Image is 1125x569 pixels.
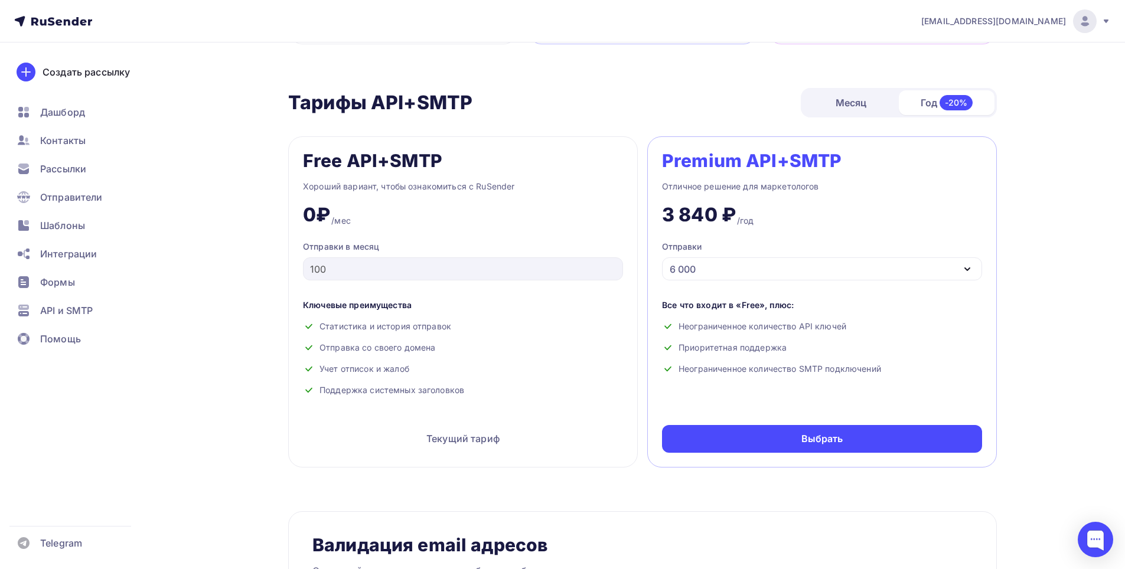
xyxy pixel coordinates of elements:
[940,95,973,110] div: -20%
[662,299,982,311] div: Все что входит в «Free», плюс:
[662,241,702,253] div: Отправки
[40,332,81,346] span: Помощь
[662,151,842,170] div: Premium API+SMTP
[670,262,696,276] div: 6 000
[40,190,103,204] span: Отправители
[303,424,623,453] div: Текущий тариф
[303,151,442,170] div: Free API+SMTP
[662,363,982,375] div: Неограниченное количество SMTP подключений
[40,303,93,318] span: API и SMTP
[303,241,623,253] div: Отправки в месяц
[40,162,86,176] span: Рассылки
[921,15,1066,27] span: [EMAIL_ADDRESS][DOMAIN_NAME]
[288,91,472,115] h2: Тарифы API+SMTP
[40,275,75,289] span: Формы
[303,321,623,332] div: Статистика и история отправок
[303,342,623,354] div: Отправка со своего домена
[40,133,86,148] span: Контакты
[303,203,330,227] div: 0₽
[43,65,130,79] div: Создать рассылку
[662,342,982,354] div: Приоритетная поддержка
[9,129,150,152] a: Контакты
[801,432,843,446] div: Выбрать
[662,203,736,227] div: 3 840 ₽
[303,179,623,194] div: Хороший вариант, чтобы ознакомиться с RuSender
[303,384,623,396] div: Поддержка системных заголовков
[40,105,85,119] span: Дашборд
[803,91,899,115] div: Месяц
[662,241,982,280] button: Отправки 6 000
[921,9,1111,33] a: [EMAIL_ADDRESS][DOMAIN_NAME]
[9,157,150,181] a: Рассылки
[40,218,85,233] span: Шаблоны
[662,321,982,332] div: Неограниченное количество API ключей
[40,536,82,550] span: Telegram
[9,185,150,209] a: Отправители
[312,535,547,554] div: Валидация email адресов
[303,363,623,375] div: Учет отписок и жалоб
[303,299,623,311] div: Ключевые преимущества
[737,215,754,227] div: /год
[899,90,994,115] div: Год
[662,179,982,194] div: Отличное решение для маркетологов
[40,247,97,261] span: Интеграции
[331,215,351,227] div: /мес
[9,100,150,124] a: Дашборд
[9,214,150,237] a: Шаблоны
[9,270,150,294] a: Формы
